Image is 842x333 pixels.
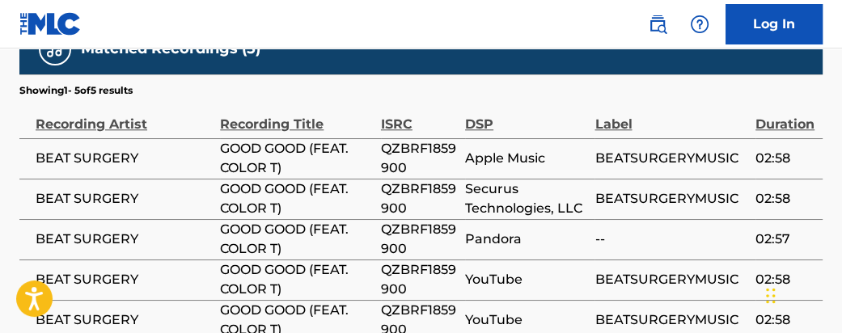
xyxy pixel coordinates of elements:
[381,98,457,134] div: ISRC
[465,149,586,168] span: Apple Music
[36,98,212,134] div: Recording Artist
[36,230,212,249] span: BEAT SURGERY
[45,40,65,59] img: Matched Recordings
[755,310,814,330] span: 02:58
[594,310,747,330] span: BEATSURGERYMUSIC
[381,139,457,178] span: QZBRF1859900
[755,149,814,168] span: 02:58
[19,12,82,36] img: MLC Logo
[465,270,586,289] span: YouTube
[465,179,586,218] span: Securus Technologies, LLC
[36,189,212,209] span: BEAT SURGERY
[690,15,709,34] img: help
[36,270,212,289] span: BEAT SURGERY
[220,220,373,259] span: GOOD GOOD (FEAT. COLOR T)
[761,255,842,333] iframe: Chat Widget
[683,8,716,40] div: Help
[648,15,667,34] img: search
[755,98,814,134] div: Duration
[465,230,586,249] span: Pandora
[220,260,373,299] span: GOOD GOOD (FEAT. COLOR T)
[381,179,457,218] span: QZBRF1859900
[594,189,747,209] span: BEATSURGERYMUSIC
[726,4,823,44] a: Log In
[594,149,747,168] span: BEATSURGERYMUSIC
[220,179,373,218] span: GOOD GOOD (FEAT. COLOR T)
[641,8,674,40] a: Public Search
[755,230,814,249] span: 02:57
[755,189,814,209] span: 02:58
[36,149,212,168] span: BEAT SURGERY
[220,139,373,178] span: GOOD GOOD (FEAT. COLOR T)
[465,98,586,134] div: DSP
[594,98,747,134] div: Label
[36,310,212,330] span: BEAT SURGERY
[766,272,776,320] div: Drag
[465,310,586,330] span: YouTube
[381,220,457,259] span: QZBRF1859900
[381,260,457,299] span: QZBRF1859900
[594,230,747,249] span: --
[594,270,747,289] span: BEATSURGERYMUSIC
[81,40,260,58] h5: Matched Recordings (5)
[19,83,133,98] p: Showing 1 - 5 of 5 results
[220,98,373,134] div: Recording Title
[755,270,814,289] span: 02:58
